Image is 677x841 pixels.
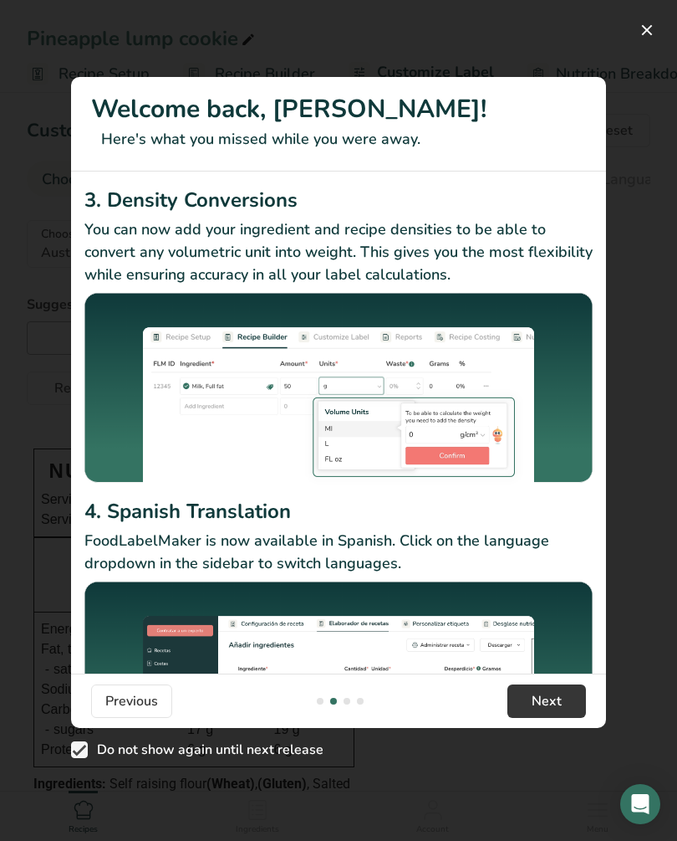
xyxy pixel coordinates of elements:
img: Spanish Translation [84,582,593,772]
p: You can now add your ingredient and recipe densities to be able to convert any volumetric unit in... [84,218,593,286]
button: Previous [91,685,172,718]
h1: Welcome back, [PERSON_NAME]! [91,90,586,128]
p: Here's what you missed while you were away. [91,128,586,151]
h2: 4. Spanish Translation [84,496,593,526]
span: Next [532,691,562,711]
p: FoodLabelMaker is now available in Spanish. Click on the language dropdown in the sidebar to swit... [84,530,593,575]
span: Do not show again until next release [88,741,323,758]
button: Next [507,685,586,718]
span: Previous [105,691,158,711]
div: Open Intercom Messenger [620,784,660,824]
img: Density Conversions [84,293,593,490]
h2: 3. Density Conversions [84,185,593,215]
